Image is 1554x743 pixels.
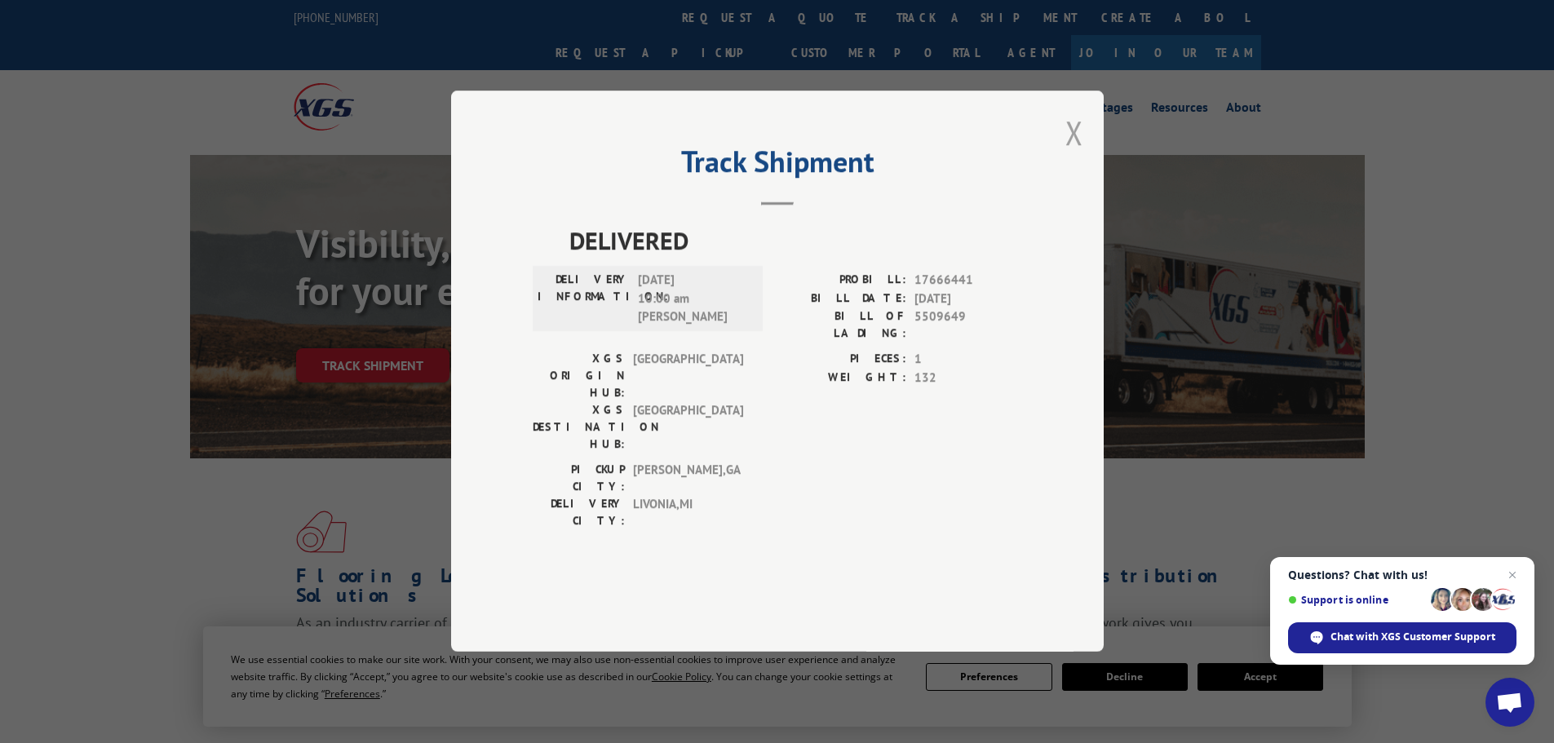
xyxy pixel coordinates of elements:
[777,351,906,369] label: PIECES:
[533,351,625,402] label: XGS ORIGIN HUB:
[777,369,906,387] label: WEIGHT:
[914,272,1022,290] span: 17666441
[633,462,743,496] span: [PERSON_NAME] , GA
[1288,594,1425,606] span: Support is online
[533,496,625,530] label: DELIVERY CITY:
[914,308,1022,343] span: 5509649
[1330,630,1495,644] span: Chat with XGS Customer Support
[533,462,625,496] label: PICKUP CITY:
[633,496,743,530] span: LIVONIA , MI
[1503,565,1522,585] span: Close chat
[533,402,625,453] label: XGS DESTINATION HUB:
[914,369,1022,387] span: 132
[1485,678,1534,727] div: Open chat
[569,223,1022,259] span: DELIVERED
[638,272,748,327] span: [DATE] 10:00 am [PERSON_NAME]
[914,290,1022,308] span: [DATE]
[538,272,630,327] label: DELIVERY INFORMATION:
[1288,622,1516,653] div: Chat with XGS Customer Support
[777,290,906,308] label: BILL DATE:
[633,402,743,453] span: [GEOGRAPHIC_DATA]
[1065,111,1083,154] button: Close modal
[914,351,1022,369] span: 1
[777,308,906,343] label: BILL OF LADING:
[1288,568,1516,582] span: Questions? Chat with us!
[533,150,1022,181] h2: Track Shipment
[633,351,743,402] span: [GEOGRAPHIC_DATA]
[777,272,906,290] label: PROBILL:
